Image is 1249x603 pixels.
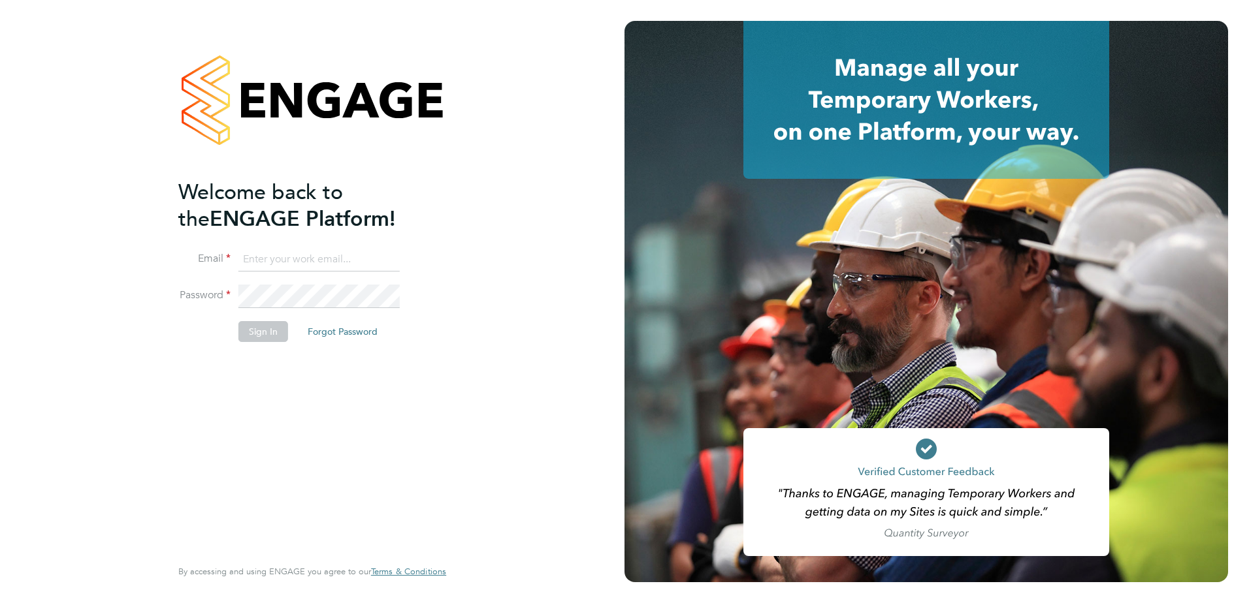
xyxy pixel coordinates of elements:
[297,321,388,342] button: Forgot Password
[371,566,446,577] a: Terms & Conditions
[238,248,400,271] input: Enter your work email...
[238,321,288,342] button: Sign In
[371,566,446,577] span: Terms & Conditions
[178,179,433,232] h2: ENGAGE Platform!
[178,288,231,302] label: Password
[178,179,343,232] span: Welcome back to the
[178,566,446,577] span: By accessing and using ENGAGE you agree to our
[178,252,231,266] label: Email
